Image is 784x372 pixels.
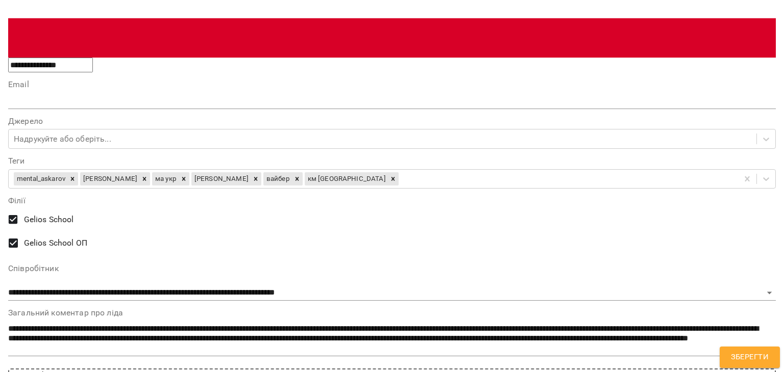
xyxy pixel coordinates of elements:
div: Надрукуйте або оберіть... [14,133,111,145]
label: Філії [8,197,776,205]
div: вайбер [263,172,291,185]
div: км [GEOGRAPHIC_DATA] [305,172,387,185]
div: [PERSON_NAME] [80,172,139,185]
div: mental_askarov [14,172,67,185]
label: Теги [8,157,776,165]
label: Загальний коментар про ліда [8,309,776,317]
div: ма укр [152,172,178,185]
label: Email [8,81,776,89]
div: [PERSON_NAME] [191,172,250,185]
span: Gelios School [24,214,74,226]
span: Зберегти [731,351,769,364]
label: Джерело [8,117,776,125]
button: Зберегти [720,347,780,368]
label: Співробітник [8,264,776,273]
span: Gelios School ОП [24,237,87,249]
